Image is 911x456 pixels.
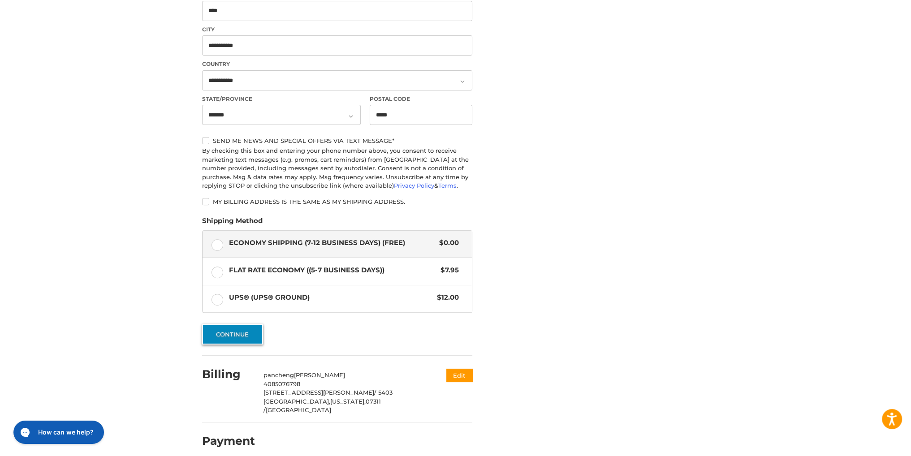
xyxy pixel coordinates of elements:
iframe: Gorgias live chat messenger [9,417,106,447]
span: [GEOGRAPHIC_DATA] [266,406,331,413]
span: 4085076798 [263,380,300,387]
label: Postal Code [370,95,473,103]
h2: Payment [202,434,255,448]
span: [US_STATE], [330,398,366,405]
label: Send me news and special offers via text message* [202,137,472,144]
h2: Billing [202,367,255,381]
span: [PERSON_NAME] [294,371,345,379]
span: pancheng [263,371,294,379]
span: [STREET_ADDRESS][PERSON_NAME] [263,389,374,396]
legend: Shipping Method [202,216,263,230]
label: My billing address is the same as my shipping address. [202,198,472,205]
span: $7.95 [436,265,459,275]
span: Flat Rate Economy ((5-7 Business Days)) [229,265,436,275]
div: By checking this box and entering your phone number above, you consent to receive marketing text ... [202,146,472,190]
span: $12.00 [432,293,459,303]
span: UPS® (UPS® Ground) [229,293,433,303]
span: Economy Shipping (7-12 Business Days) (Free) [229,238,435,248]
span: [GEOGRAPHIC_DATA], [263,398,330,405]
label: City [202,26,472,34]
button: Edit [446,369,472,382]
button: Continue [202,324,263,344]
a: Privacy Policy [394,182,434,189]
label: Country [202,60,472,68]
span: / 5403 [374,389,393,396]
a: Terms [438,182,457,189]
span: $0.00 [435,238,459,248]
label: State/Province [202,95,361,103]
